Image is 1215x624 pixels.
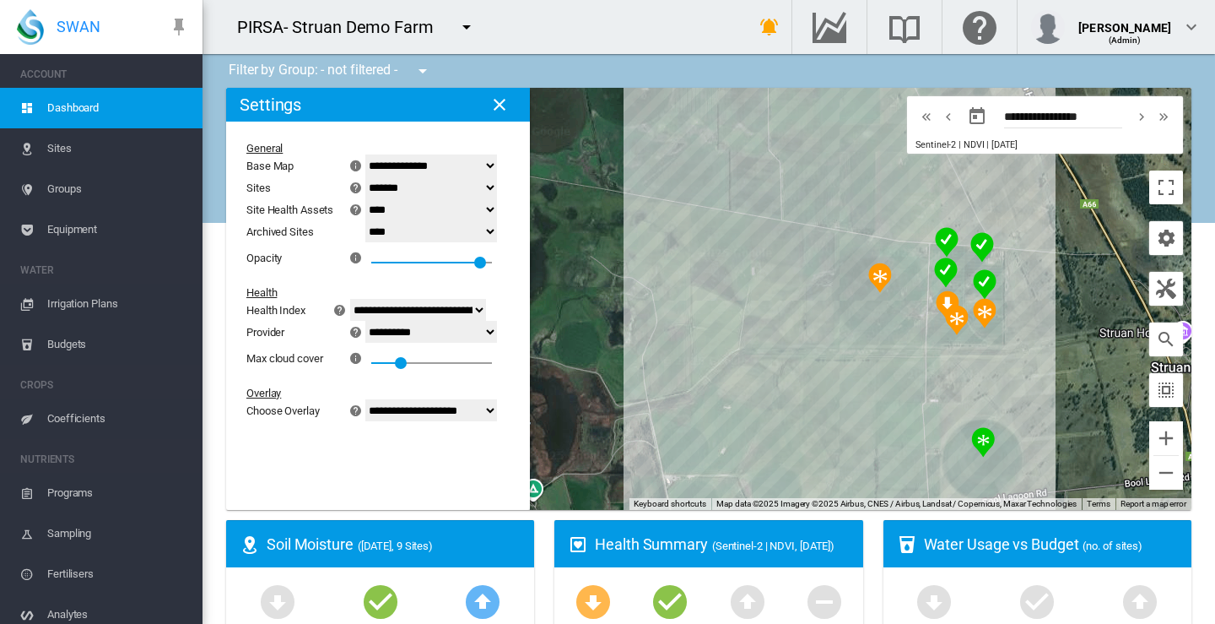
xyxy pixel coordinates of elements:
[169,17,189,37] md-icon: icon-pin
[240,534,260,555] md-icon: icon-map-marker-radius
[489,95,510,115] md-icon: icon-close
[884,17,925,37] md-icon: Search the knowledge base
[804,581,845,621] md-icon: icon-minus-circle
[406,54,440,88] button: icon-menu-down
[47,88,189,128] span: Dashboard
[727,581,768,621] md-icon: icon-arrow-up-bold-circle
[246,252,282,264] div: Opacity
[483,88,516,122] button: icon-close
[344,199,368,220] button: icon-help-circle
[1149,171,1183,204] button: Toggle fullscreen view
[246,352,323,365] div: Max cloud cover
[934,258,958,288] div: NDVI: Health Area 17a
[344,177,368,198] button: icon-help-circle
[348,247,368,268] md-icon: icon-information
[1154,106,1173,127] md-icon: icon-chevron-double-right
[1087,499,1110,508] a: Terms
[935,227,958,258] div: NDVI: Health Area Demeter
[1156,228,1176,248] md-icon: icon-cog
[939,106,958,127] md-icon: icon-chevron-left
[216,54,445,88] div: Filter by Group: - not filtered -
[47,399,189,439] span: Coefficients
[47,209,189,250] span: Equipment
[1132,106,1151,127] md-icon: icon-chevron-right
[344,322,368,342] button: icon-help-circle
[1031,10,1065,44] img: profile.jpg
[246,326,284,339] div: Provider
[914,581,954,621] md-icon: icon-arrow-down-bold-circle
[1083,540,1142,552] span: (no. of sites)
[47,169,189,209] span: Groups
[973,269,996,300] div: NDVI: Health Area 16
[960,100,994,133] button: md-calendar
[1078,13,1171,30] div: [PERSON_NAME]
[246,142,489,155] div: General
[915,106,937,127] button: icon-chevron-double-left
[47,473,189,513] span: Programs
[20,257,189,284] span: WATER
[267,534,521,555] div: Soil Moisture
[1120,499,1186,508] a: Report a map error
[634,498,706,510] button: Keyboard shortcuts
[346,322,366,342] md-icon: icon-help-circle
[17,9,44,45] img: SWAN-Landscape-Logo-Colour-drop.png
[47,554,189,594] span: Fertilisers
[945,305,969,335] div: NDVI: Health area 17C
[346,199,366,220] md-icon: icon-help-circle
[456,17,477,37] md-icon: icon-menu-down
[897,534,917,555] md-icon: icon-cup-water
[1156,380,1176,400] md-icon: icon-select-all
[246,225,368,238] div: Archived Sites
[970,232,994,263] div: NDVI: Health Area 15
[1149,221,1183,255] button: icon-cog
[346,400,366,421] md-icon: icon-help-circle
[716,499,1077,508] span: Map data ©2025 Imagery ©2025 Airbus, CNES / Airbus, Landsat / Copernicus, Maxar Technologies
[246,203,333,216] div: Site Health Assets
[1156,329,1176,350] md-icon: icon-magnify
[47,128,189,169] span: Sites
[759,17,780,37] md-icon: icon-bell-ring
[809,17,850,37] md-icon: Go to the Data Hub
[257,581,298,621] md-icon: icon-arrow-down-bold-circle
[346,177,366,198] md-icon: icon-help-circle
[1149,456,1183,490] button: Zoom out
[1153,106,1174,127] button: icon-chevron-double-right
[868,263,892,293] div: NDVI: Pivot 1 SHA
[237,15,449,39] div: PIRSA- Struan Demo Farm
[573,581,613,621] md-icon: icon-arrow-down-bold-circle
[20,61,189,88] span: ACCOUNT
[246,387,489,399] div: Overlay
[937,106,959,127] button: icon-chevron-left
[246,286,489,299] div: Health
[450,10,483,44] button: icon-menu-down
[1109,35,1142,45] span: (Admin)
[246,304,305,317] div: Health Index
[595,534,849,555] div: Health Summary
[568,534,588,555] md-icon: icon-heart-box-outline
[1017,581,1057,621] md-icon: icon-checkbox-marked-circle
[348,348,368,368] md-icon: icon-information
[246,182,271,194] div: Sites
[1149,421,1183,455] button: Zoom in
[246,160,294,172] div: Base Map
[344,400,368,421] button: icon-help-circle
[348,155,368,176] md-icon: icon-information
[246,404,320,417] div: Choose Overlay
[20,372,189,399] span: CROPS
[924,534,1178,555] div: Water Usage vs Budget
[360,581,401,621] md-icon: icon-checkbox-marked-circle
[1181,17,1201,37] md-icon: icon-chevron-down
[971,427,995,458] div: NDVI: Bool Lagoon SHA
[240,95,301,115] h2: Settings
[753,10,786,44] button: icon-bell-ring
[329,300,353,320] button: icon-help-circle
[986,139,1017,150] span: | [DATE]
[462,581,503,621] md-icon: icon-arrow-up-bold-circle
[917,106,936,127] md-icon: icon-chevron-double-left
[1131,106,1153,127] button: icon-chevron-right
[650,581,690,621] md-icon: icon-checkbox-marked-circle
[959,17,1000,37] md-icon: Click here for help
[973,298,996,328] div: NDVI: Health Area 17D
[936,290,959,321] div: NDVI: Health Area 17b
[1149,373,1183,407] button: icon-select-all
